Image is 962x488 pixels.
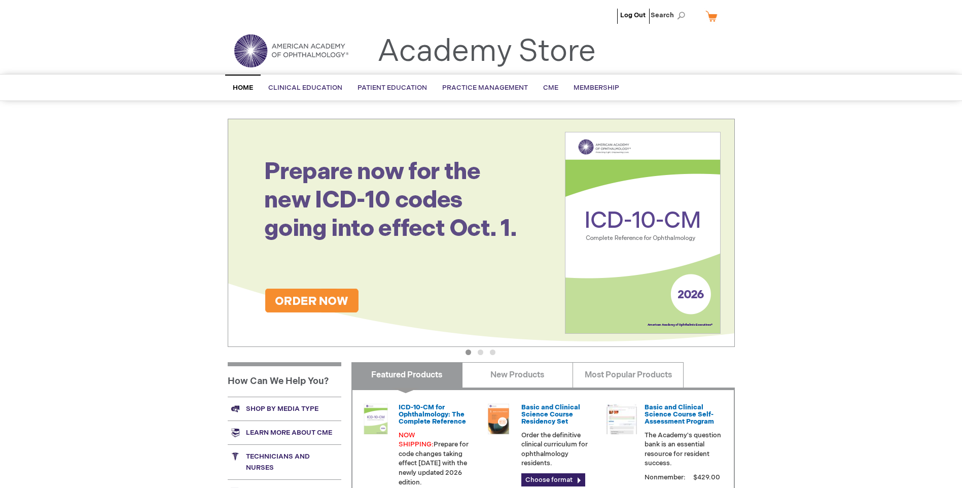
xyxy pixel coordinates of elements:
span: Practice Management [442,84,528,92]
a: Academy Store [377,33,596,70]
span: Patient Education [358,84,427,92]
a: Log Out [620,11,646,19]
a: Technicians and nurses [228,444,341,479]
a: Shop by media type [228,397,341,421]
a: Most Popular Products [573,362,684,388]
img: 0120008u_42.png [361,404,391,434]
img: bcscself_20.jpg [607,404,637,434]
button: 3 of 3 [490,350,495,355]
a: New Products [462,362,573,388]
strong: Nonmember: [645,471,686,484]
a: Basic and Clinical Science Course Self-Assessment Program [645,403,714,426]
a: Choose format [521,473,585,486]
p: Order the definitive clinical curriculum for ophthalmology residents. [521,431,598,468]
p: The Academy's question bank is an essential resource for resident success. [645,431,722,468]
span: NOW SHIPPING: [399,431,434,449]
h1: How Can We Help You? [228,362,341,397]
a: Featured Products [351,362,462,388]
span: Clinical Education [268,84,342,92]
a: Learn more about CME [228,421,341,444]
a: ICD-10-CM for Ophthalmology: The Complete Reference [399,403,466,426]
button: 1 of 3 [466,350,471,355]
p: Prepare for code changes taking effect [DATE] with the newly updated 2026 edition. [399,431,476,487]
span: Membership [574,84,619,92]
span: Home [233,84,253,92]
img: 02850963u_47.png [483,404,514,434]
span: Search [651,5,689,25]
button: 2 of 3 [478,350,483,355]
span: $429.00 [692,473,722,481]
a: Basic and Clinical Science Course Residency Set [521,403,580,426]
span: CME [543,84,558,92]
